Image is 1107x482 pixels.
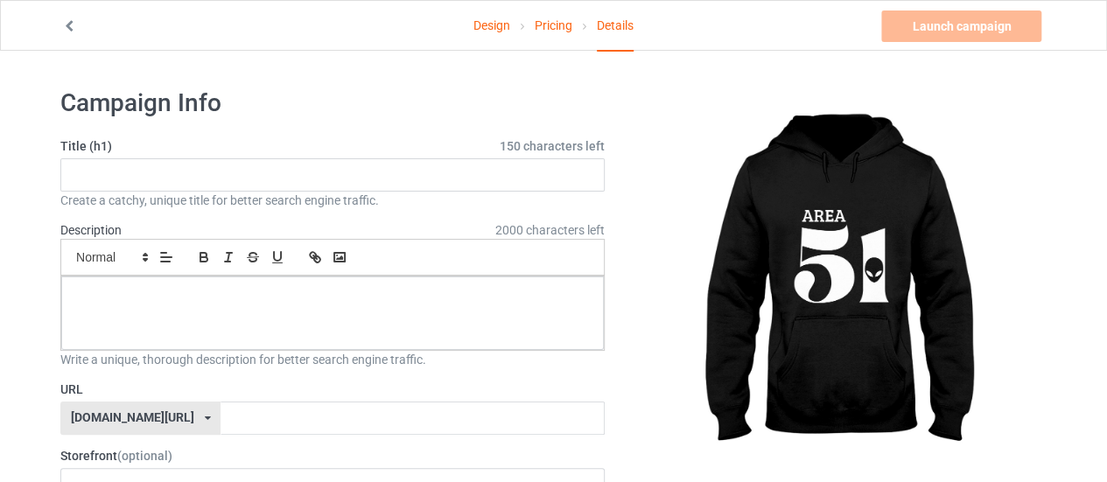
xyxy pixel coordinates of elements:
[60,137,605,155] label: Title (h1)
[60,381,605,398] label: URL
[473,1,510,50] a: Design
[71,411,194,423] div: [DOMAIN_NAME][URL]
[117,449,172,463] span: (optional)
[535,1,572,50] a: Pricing
[597,1,634,52] div: Details
[60,223,122,237] label: Description
[495,221,605,239] span: 2000 characters left
[500,137,605,155] span: 150 characters left
[60,87,605,119] h1: Campaign Info
[60,351,605,368] div: Write a unique, thorough description for better search engine traffic.
[60,447,605,465] label: Storefront
[60,192,605,209] div: Create a catchy, unique title for better search engine traffic.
